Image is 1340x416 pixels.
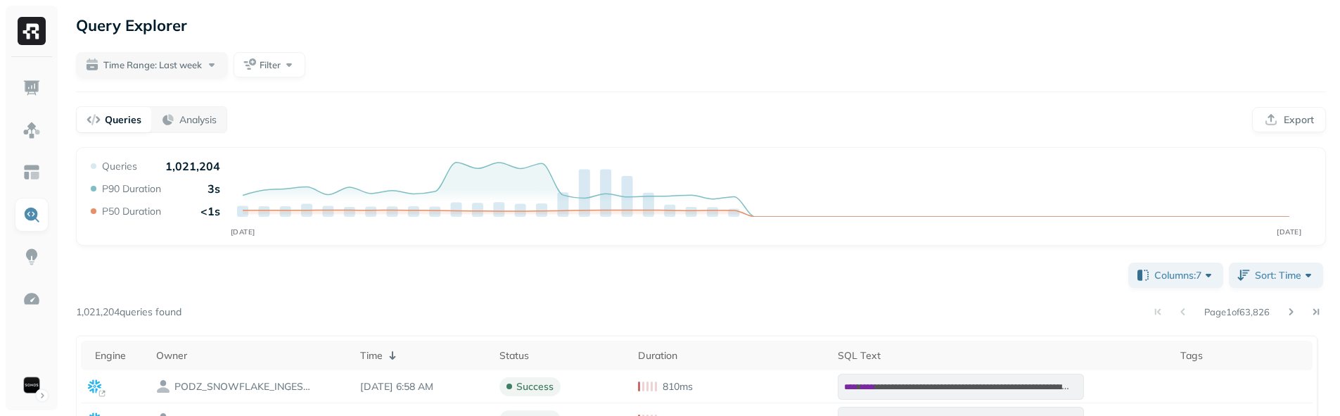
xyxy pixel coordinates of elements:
[638,349,824,363] div: Duration
[663,380,693,393] p: 810ms
[1204,305,1270,318] p: Page 1 of 63,826
[76,305,181,319] p: 1,021,204 queries found
[516,380,554,393] p: success
[103,58,202,72] span: Time Range: Last week
[360,347,485,364] div: Time
[1154,268,1215,282] span: Columns: 7
[499,349,624,363] div: Status
[231,227,255,237] tspan: [DATE]
[1128,263,1223,288] button: Columns:7
[179,113,217,127] p: Analysis
[23,163,41,182] img: Asset Explorer
[208,182,220,196] p: 3s
[23,121,41,139] img: Assets
[95,349,142,363] div: Engine
[18,17,46,45] img: Ryft
[1255,268,1315,282] span: Sort: Time
[1252,107,1326,132] button: Export
[260,58,281,72] span: Filter
[102,205,161,218] p: P50 Duration
[174,380,315,393] p: PODZ_SNOWFLAKE_INGESTION_PROCESSOR
[23,206,41,224] img: Query Explorer
[838,349,1166,363] div: SQL Text
[234,52,305,77] button: Filter
[23,290,41,308] img: Optimization
[165,159,220,173] p: 1,021,204
[22,375,42,395] img: Sonos
[360,380,485,393] p: Oct 5, 2025 6:58 AM
[102,160,137,173] p: Queries
[76,52,228,77] button: Time Range: Last week
[1229,263,1323,288] button: Sort: Time
[1180,349,1306,363] div: Tags
[23,248,41,266] img: Insights
[76,13,187,38] p: Query Explorer
[23,79,41,97] img: Dashboard
[1277,227,1301,237] tspan: [DATE]
[102,182,161,196] p: P90 Duration
[156,349,346,363] div: Owner
[105,113,141,127] p: Queries
[200,204,220,218] p: <1s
